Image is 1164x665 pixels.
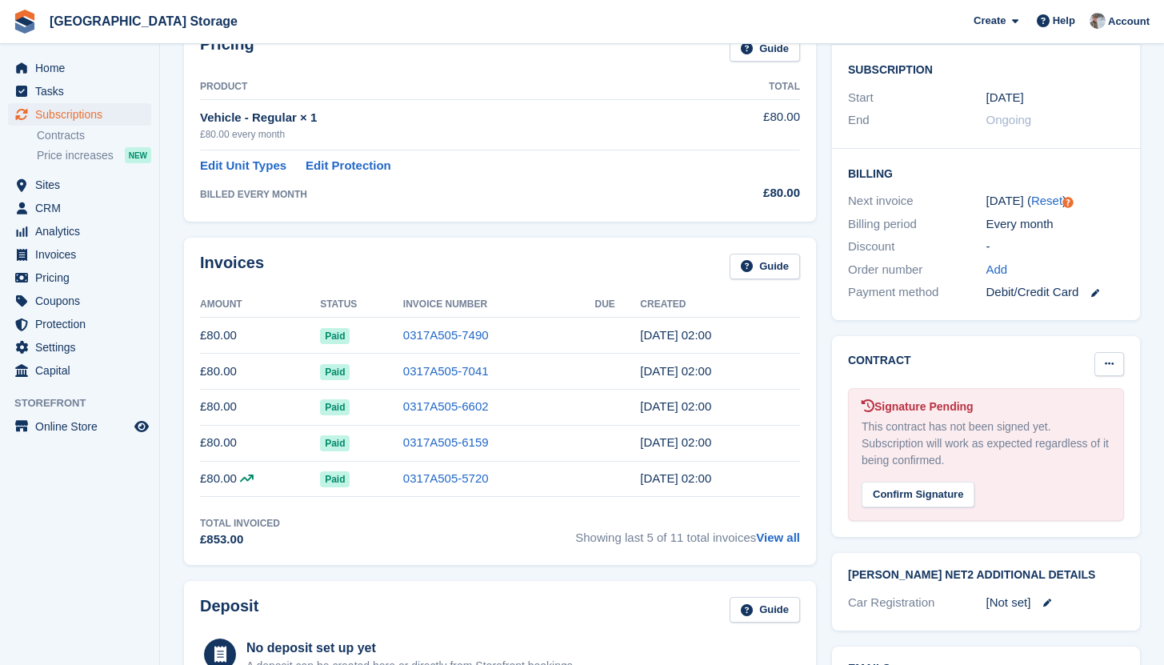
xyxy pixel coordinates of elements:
div: Discount [848,238,986,256]
div: No deposit set up yet [246,639,576,658]
a: menu [8,197,151,219]
div: Tooltip anchor [1061,195,1075,210]
a: Contracts [37,128,151,143]
a: 0317A505-6602 [403,399,489,413]
a: menu [8,57,151,79]
span: Storefront [14,395,159,411]
time: 2024-11-02 01:00:00 UTC [986,89,1024,107]
div: NEW [125,147,151,163]
h2: Contract [848,352,911,369]
div: Car Registration [848,594,986,612]
div: Confirm Signature [862,482,974,508]
div: This contract has not been signed yet. Subscription will work as expected regardless of it being ... [862,419,1110,469]
span: Showing last 5 of 11 total invoices [575,516,800,549]
a: menu [8,290,151,312]
a: Reset [1031,194,1062,207]
span: Coupons [35,290,131,312]
div: Order number [848,261,986,279]
span: Paid [320,399,350,415]
div: £80.00 every month [200,127,703,142]
a: 0317A505-6159 [403,435,489,449]
a: Edit Unit Types [200,157,286,175]
div: Total Invoiced [200,516,280,531]
div: Every month [986,215,1125,234]
a: 0317A505-5720 [403,471,489,485]
a: menu [8,336,151,359]
a: Confirm Signature [862,478,974,491]
div: Billing period [848,215,986,234]
span: Help [1053,13,1075,29]
span: Pricing [35,266,131,289]
a: Guide [730,597,800,623]
time: 2025-08-02 01:00:59 UTC [640,364,711,378]
span: Home [35,57,131,79]
div: Signature Pending [862,399,1110,415]
span: Subscriptions [35,103,131,126]
time: 2025-06-02 01:00:54 UTC [640,435,711,449]
div: £80.00 [703,184,800,202]
div: - [986,238,1125,256]
a: menu [8,243,151,266]
div: £853.00 [200,531,280,549]
a: [GEOGRAPHIC_DATA] Storage [43,8,244,34]
th: Total [703,74,800,100]
th: Amount [200,292,320,318]
span: Ongoing [986,113,1032,126]
span: Invoices [35,243,131,266]
h2: Deposit [200,597,258,623]
th: Invoice Number [403,292,595,318]
h2: Invoices [200,254,264,280]
span: Create [974,13,1006,29]
span: Paid [320,435,350,451]
th: Product [200,74,703,100]
span: Capital [35,359,131,382]
td: £80.00 [200,354,320,390]
span: Tasks [35,80,131,102]
time: 2025-09-02 01:00:17 UTC [640,328,711,342]
span: Protection [35,313,131,335]
a: menu [8,266,151,289]
h2: Billing [848,165,1124,181]
div: Start [848,89,986,107]
td: £80.00 [200,389,320,425]
img: stora-icon-8386f47178a22dfd0bd8f6a31ec36ba5ce8667c1dd55bd0f319d3a0aa187defe.svg [13,10,37,34]
time: 2025-05-02 01:00:10 UTC [640,471,711,485]
a: Guide [730,254,800,280]
div: Next invoice [848,192,986,210]
th: Status [320,292,403,318]
span: Paid [320,364,350,380]
div: [DATE] ( ) [986,192,1125,210]
div: BILLED EVERY MONTH [200,187,703,202]
a: menu [8,80,151,102]
a: menu [8,313,151,335]
span: Sites [35,174,131,196]
div: [Not set] [986,594,1125,612]
th: Created [640,292,800,318]
td: £80.00 [703,99,800,150]
h2: Subscription [848,61,1124,77]
a: Price increases NEW [37,146,151,164]
a: 0317A505-7490 [403,328,489,342]
div: Vehicle - Regular × 1 [200,109,703,127]
a: Add [986,261,1008,279]
a: menu [8,220,151,242]
a: Guide [730,35,800,62]
span: CRM [35,197,131,219]
td: £80.00 [200,461,320,497]
span: Paid [320,328,350,344]
a: menu [8,359,151,382]
div: Payment method [848,283,986,302]
span: Paid [320,471,350,487]
td: £80.00 [200,318,320,354]
div: Debit/Credit Card [986,283,1125,302]
span: Account [1108,14,1150,30]
div: End [848,111,986,130]
a: menu [8,103,151,126]
span: Analytics [35,220,131,242]
a: menu [8,174,151,196]
span: Settings [35,336,131,359]
a: menu [8,415,151,438]
span: Price increases [37,148,114,163]
img: Will Strivens [1090,13,1106,29]
time: 2025-07-02 01:00:42 UTC [640,399,711,413]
